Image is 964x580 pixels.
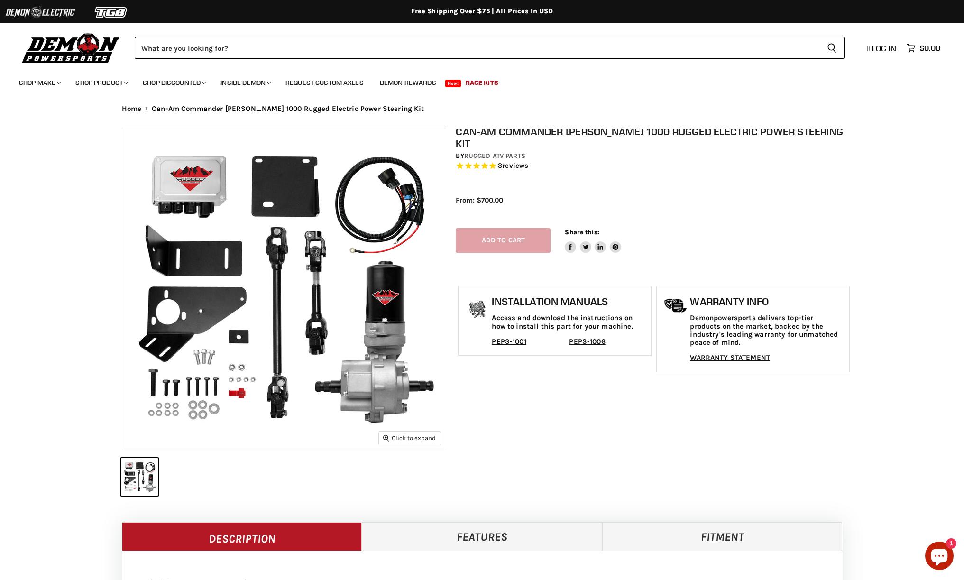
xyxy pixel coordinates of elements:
button: Search [819,37,845,59]
img: TGB Logo 2 [76,3,147,21]
span: New! [445,80,461,87]
img: warranty-icon.png [664,298,688,313]
span: reviews [502,162,528,170]
ul: Main menu [12,69,938,92]
span: Share this: [565,229,599,236]
span: From: $700.00 [456,196,503,204]
img: Demon Powersports [19,31,123,64]
img: install_manual-icon.png [466,298,489,322]
span: Rated 5.0 out of 5 stars 3 reviews [456,161,852,171]
span: $0.00 [919,44,940,53]
div: Free Shipping Over $75 | All Prices In USD [103,7,862,16]
span: 3 reviews [498,162,528,170]
h1: Installation Manuals [492,296,646,307]
a: Demon Rewards [373,73,443,92]
a: Request Custom Axles [278,73,371,92]
p: Demonpowersports delivers top-tier products on the market, backed by the industry's leading warra... [690,314,845,347]
p: Access and download the instructions on how to install this part for your machine. [492,314,646,331]
button: IMAGE thumbnail [121,458,158,496]
a: Shop Make [12,73,66,92]
a: Features [362,522,602,551]
a: PEPS-1001 [492,337,526,346]
h1: Warranty Info [690,296,845,307]
img: IMAGE [122,126,446,450]
inbox-online-store-chat: Shopify online store chat [922,542,956,572]
input: Search [135,37,819,59]
a: Inside Demon [213,73,276,92]
a: WARRANTY STATEMENT [690,353,770,362]
a: Fitment [602,522,843,551]
div: by [456,151,852,161]
form: Product [135,37,845,59]
aside: Share this: [565,228,621,253]
span: Can-Am Commander [PERSON_NAME] 1000 Rugged Electric Power Steering Kit [152,105,424,113]
a: Race Kits [459,73,505,92]
a: Description [122,522,362,551]
span: Log in [872,44,896,53]
a: $0.00 [902,41,945,55]
button: Click to expand [379,432,441,444]
img: Demon Electric Logo 2 [5,3,76,21]
a: Shop Discounted [136,73,211,92]
a: PEPS-1006 [569,337,605,346]
a: Home [122,105,142,113]
a: Log in [863,44,902,53]
a: Shop Product [68,73,134,92]
nav: Breadcrumbs [103,105,862,113]
a: Rugged ATV Parts [464,152,525,160]
span: Click to expand [383,434,436,442]
h1: Can-Am Commander [PERSON_NAME] 1000 Rugged Electric Power Steering Kit [456,126,852,149]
